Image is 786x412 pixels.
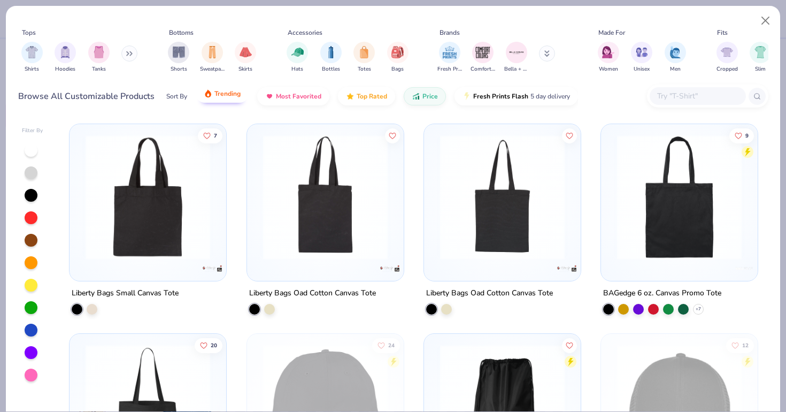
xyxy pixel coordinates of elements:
button: Most Favorited [257,87,329,105]
img: Skirts Image [240,46,252,58]
button: Trending [196,85,249,103]
img: 27b5c7c3-e969-429a-aedd-a97ddab816ce [612,135,747,260]
img: trending.gif [204,89,212,98]
img: Sweatpants Image [206,46,218,58]
button: Like [726,338,754,353]
img: flash.gif [463,92,471,101]
div: filter for Slim [750,42,771,73]
button: filter button [387,42,409,73]
div: BAGedge 6 oz. Canvas Promo Tote [603,287,721,300]
span: 24 [388,343,394,348]
span: Slim [755,65,766,73]
button: filter button [55,42,76,73]
img: Hoodies Image [59,46,71,58]
img: Cropped Image [721,46,733,58]
div: Liberty Bags Small Canvas Tote [72,287,179,300]
div: Browse All Customizable Products [18,90,155,103]
img: Women Image [602,46,614,58]
img: Shorts Image [173,46,185,58]
img: 023b2e3e-e657-4517-9626-d9b1eed8d70c [258,135,393,260]
img: Unisex Image [636,46,648,58]
img: Slim Image [754,46,766,58]
div: filter for Comfort Colors [471,42,495,73]
div: filter for Skirts [235,42,256,73]
span: 9 [745,133,749,138]
button: Fresh Prints Flash5 day delivery [454,87,578,105]
div: Accessories [288,28,322,37]
button: filter button [437,42,462,73]
img: Hats Image [291,46,304,58]
button: Like [562,338,577,353]
img: Bottles Image [325,46,337,58]
button: filter button [200,42,225,73]
button: filter button [235,42,256,73]
span: Women [599,65,618,73]
button: filter button [750,42,771,73]
span: Shorts [171,65,187,73]
button: filter button [471,42,495,73]
span: Totes [358,65,371,73]
span: + 7 [696,306,701,312]
span: 5 day delivery [530,90,570,103]
input: Try "T-Shirt" [656,90,738,102]
div: filter for Women [598,42,619,73]
img: TopRated.gif [346,92,355,101]
div: Tops [22,28,36,37]
button: filter button [598,42,619,73]
div: Sort By [166,91,187,101]
div: filter for Cropped [716,42,738,73]
span: Shirts [25,65,39,73]
span: Bella + Canvas [504,65,529,73]
img: Liberty Bags logo [556,258,577,279]
div: filter for Hoodies [55,42,76,73]
span: Skirts [238,65,252,73]
img: Bags Image [391,46,403,58]
div: Filter By [22,127,43,135]
span: Bottles [322,65,340,73]
button: filter button [353,42,375,73]
span: Trending [214,89,241,98]
button: filter button [287,42,308,73]
div: filter for Bella + Canvas [504,42,529,73]
div: Liberty Bags Oad Cotton Canvas Tote [249,287,376,300]
img: 119f3be6-5c8d-4dec-a817-4e77bf7f5439 [80,135,215,260]
button: Like [198,128,222,143]
img: Liberty Bags logo [202,258,224,279]
button: filter button [504,42,529,73]
div: Made For [598,28,625,37]
button: Like [384,128,399,143]
span: Most Favorited [276,92,321,101]
span: 7 [214,133,217,138]
div: filter for Tanks [88,42,110,73]
img: Shirts Image [26,46,38,58]
img: BAGedge logo [733,258,754,279]
span: Price [422,92,438,101]
span: Unisex [634,65,650,73]
span: 12 [742,343,749,348]
span: Sweatpants [200,65,225,73]
img: Totes Image [358,46,370,58]
button: filter button [716,42,738,73]
span: Tanks [92,65,106,73]
button: Like [372,338,399,353]
span: Top Rated [357,92,387,101]
button: Top Rated [338,87,395,105]
div: Bottoms [169,28,194,37]
img: most_fav.gif [265,92,274,101]
span: Men [670,65,681,73]
span: Hats [291,65,303,73]
button: Price [404,87,446,105]
div: Fits [717,28,728,37]
span: Cropped [716,65,738,73]
button: filter button [21,42,43,73]
img: a7608796-320d-4956-a187-f66b2e1ba5bf [435,135,570,260]
div: filter for Men [665,42,686,73]
img: Comfort Colors Image [475,44,491,60]
div: Brands [440,28,460,37]
img: Tanks Image [93,46,105,58]
div: filter for Bottles [320,42,342,73]
span: Fresh Prints [437,65,462,73]
button: filter button [665,42,686,73]
button: filter button [168,42,189,73]
img: Liberty Bags logo [379,258,400,279]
